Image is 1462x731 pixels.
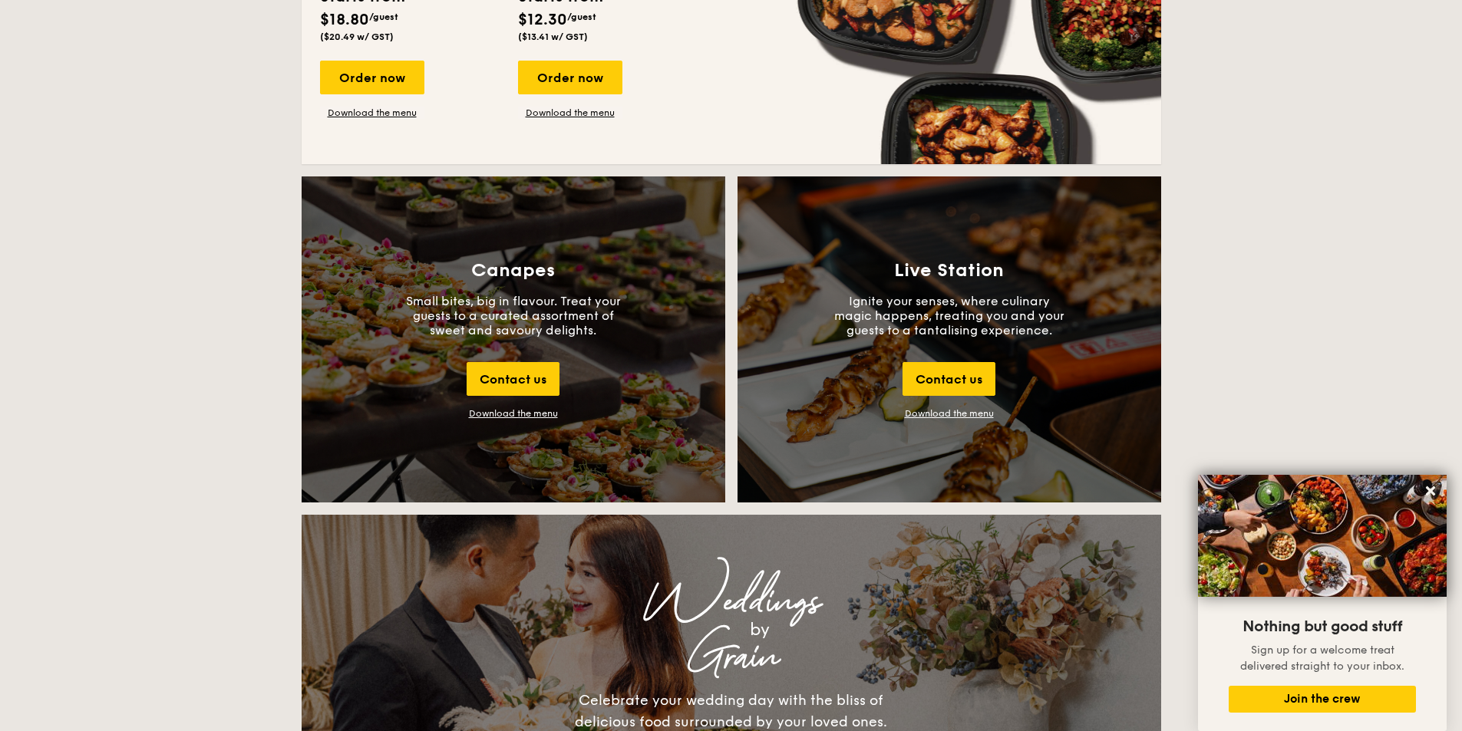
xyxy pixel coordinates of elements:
[518,11,567,29] span: $12.30
[1240,644,1404,673] span: Sign up for a welcome treat delivered straight to your inbox.
[518,31,588,42] span: ($13.41 w/ GST)
[437,644,1026,671] div: Grain
[1243,617,1402,636] span: Nothing but good stuff
[518,61,622,94] div: Order now
[320,31,394,42] span: ($20.49 w/ GST)
[834,294,1064,338] p: Ignite your senses, where culinary magic happens, treating you and your guests to a tantalising e...
[1198,475,1447,597] img: DSC07876-Edit02-Large.jpeg
[894,260,1004,282] h3: Live Station
[398,294,629,338] p: Small bites, big in flavour. Treat your guests to a curated assortment of sweet and savoury delig...
[320,61,424,94] div: Order now
[437,588,1026,616] div: Weddings
[471,260,555,282] h3: Canapes
[369,12,398,22] span: /guest
[1229,686,1416,713] button: Join the crew
[567,12,596,22] span: /guest
[905,408,994,419] a: Download the menu
[903,362,995,396] div: Contact us
[1418,479,1443,503] button: Close
[320,11,369,29] span: $18.80
[320,107,424,119] a: Download the menu
[467,362,559,396] div: Contact us
[518,107,622,119] a: Download the menu
[493,616,1026,644] div: by
[469,408,558,419] div: Download the menu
